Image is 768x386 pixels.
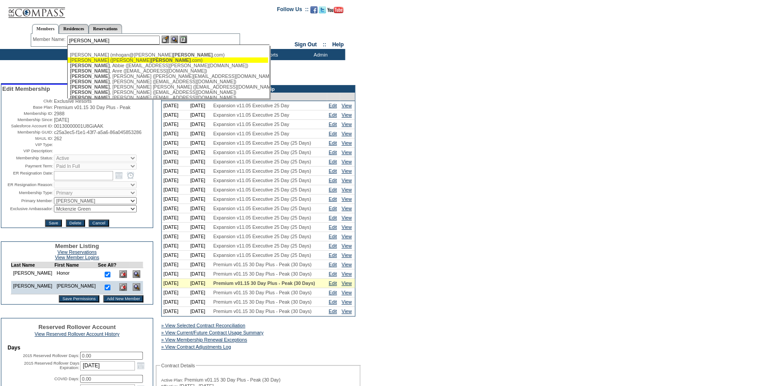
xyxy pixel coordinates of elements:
div: , Abbie ([EMAIL_ADDRESS][PERSON_NAME][DOMAIN_NAME]) [70,63,266,68]
a: Edit [329,140,337,146]
span: Expansion v11.05 Executive 25 Day (25 Days) [213,196,311,202]
td: MAUL ID: [2,136,53,141]
a: View [341,196,352,202]
td: Membership Status: [2,154,53,162]
td: VIP Type: [2,142,53,147]
td: [DATE] [188,138,211,148]
td: [DATE] [162,297,188,307]
span: Expansion v11.05 Executive 25 Day (25 Days) [213,243,311,248]
a: View [341,187,352,192]
td: Membership Type: [2,189,53,196]
a: Edit [329,122,337,127]
td: Payment Term: [2,163,53,170]
img: b_edit.gif [162,36,169,43]
a: View [341,280,352,286]
a: » View Contract Adjustments Log [161,344,231,349]
td: [DATE] [162,129,188,138]
a: » View Membership Renewal Exceptions [161,337,247,342]
td: [DATE] [188,279,211,288]
img: Delete [119,270,127,278]
td: [DATE] [162,195,188,204]
a: View [341,159,352,164]
a: Edit [329,234,337,239]
span: Reserved Rollover Account [38,324,116,330]
td: [DATE] [162,223,188,232]
td: [DATE] [188,213,211,223]
a: Edit [329,178,337,183]
td: [DATE] [188,157,211,167]
span: Expansion v11.05 Executive 25 Day (25 Days) [213,252,311,258]
a: View [341,103,352,108]
span: Expansion v11.05 Executive 25 Day [213,122,289,127]
span: Expansion v11.05 Executive 25 Day (25 Days) [213,206,311,211]
a: Edit [329,206,337,211]
a: Edit [329,271,337,276]
span: Edit Membership [2,85,50,92]
div: , [PERSON_NAME] [PERSON_NAME] ([EMAIL_ADDRESS][DOMAIN_NAME]) [70,84,266,89]
span: Expansion v11.05 Executive 25 Day [213,131,289,136]
a: View [341,215,352,220]
span: Member Listing [55,243,99,249]
img: Delete [119,283,127,291]
a: View [341,112,352,118]
td: Salesforce Account ID: [2,123,53,129]
td: Follow Us :: [277,5,309,16]
input: Cancel [89,219,109,227]
td: [DATE] [188,148,211,157]
span: 2988 [54,111,65,116]
a: View [341,243,352,248]
img: Subscribe to our YouTube Channel [327,7,343,13]
a: Open the time view popup. [126,171,135,180]
a: View [341,206,352,211]
span: Premium v01.15 30 Day Plus - Peak [54,105,130,110]
span: Premium v01.15 30 Day Plus - Peak (30 Days) [213,262,312,267]
a: Edit [329,290,337,295]
input: Add New Member [103,295,144,302]
td: Base Plan: [2,105,53,110]
td: [DATE] [162,157,188,167]
td: Last Name [11,262,54,268]
span: Expansion v11.05 Executive 25 Day (25 Days) [213,224,311,230]
td: Honor [54,268,98,281]
img: Follow us on Twitter [319,6,326,13]
span: 00130000001U8GiAAK [54,123,103,129]
td: [DATE] [188,185,211,195]
div: , [PERSON_NAME] ([EMAIL_ADDRESS][DOMAIN_NAME]) [70,79,266,84]
a: View [341,122,352,127]
legend: Contract Details [160,363,196,368]
a: View Reservations [57,249,97,255]
span: Expansion v11.05 Executive 25 Day (25 Days) [213,178,311,183]
td: First Name [54,262,98,268]
span: [PERSON_NAME] [70,89,110,95]
div: [PERSON_NAME] (mhogan@[PERSON_NAME] .com) [70,52,266,57]
span: [PERSON_NAME] [70,73,110,79]
td: [DATE] [188,307,211,316]
td: [DATE] [162,251,188,260]
td: [DATE] [162,260,188,269]
span: Expansion v11.05 Executive 25 Day (25 Days) [213,150,311,155]
td: [DATE] [162,176,188,185]
a: Edit [329,112,337,118]
td: Membership ID: [2,111,53,116]
td: [PERSON_NAME] [11,268,54,281]
span: [PERSON_NAME] [70,84,110,89]
a: View [341,234,352,239]
td: [DATE] [188,260,211,269]
label: COVID Days: [54,377,79,381]
a: Help [332,41,344,48]
a: View [341,140,352,146]
span: Premium v01.15 30 Day Plus - Peak (30 Days) [213,309,312,314]
a: Edit [329,280,337,286]
span: Active Plan: [161,378,183,383]
div: , [PERSON_NAME] ([EMAIL_ADDRESS][DOMAIN_NAME]) [70,95,266,100]
td: [DATE] [188,223,211,232]
a: View [341,299,352,305]
a: Follow us on Twitter [319,9,326,14]
span: Expansion v11.05 Executive 25 Day [213,103,289,108]
a: Open the calendar popup. [136,361,146,370]
td: [DATE] [188,251,211,260]
td: VIP Description: [2,148,53,154]
a: View [341,224,352,230]
td: [DATE] [188,269,211,279]
img: Become our fan on Facebook [310,6,317,13]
